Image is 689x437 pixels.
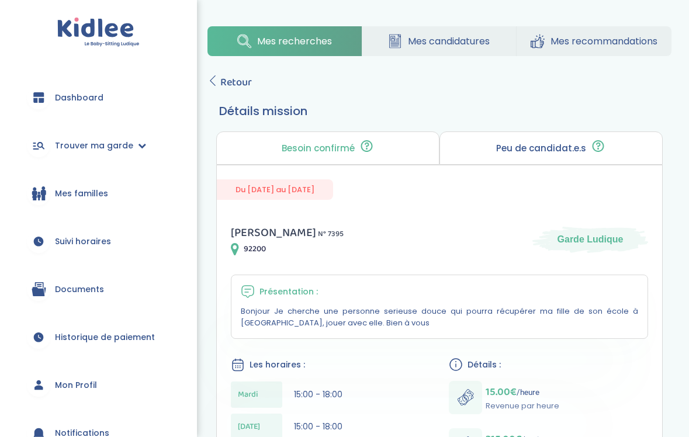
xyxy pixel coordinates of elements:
a: Suivi horaires [18,220,179,262]
span: [DATE] [238,421,260,433]
span: Suivi horaires [55,235,111,248]
span: 92200 [244,243,266,255]
span: Retour [220,74,252,91]
span: 15.00€ [486,384,517,400]
span: Mes recherches [257,34,332,48]
h3: Détails mission [219,102,660,120]
a: Historique de paiement [18,316,179,358]
span: Historique de paiement [55,331,155,344]
span: 15:00 - 18:00 [294,421,342,432]
a: Trouver ma garde [18,124,179,167]
span: [PERSON_NAME] [231,223,316,242]
span: Mardi [238,389,258,401]
span: Présentation : [259,286,318,298]
span: Mes recommandations [550,34,657,48]
a: Mes recherches [207,26,362,56]
span: Du [DATE] au [DATE] [217,179,333,200]
a: Mon Profil [18,364,179,406]
img: logo.svg [57,18,140,47]
span: Dashboard [55,92,103,104]
span: Détails : [468,359,501,371]
a: Mes candidatures [362,26,517,56]
a: Mes recommandations [517,26,671,56]
span: 15:00 - 18:00 [294,389,342,400]
span: N° 7395 [318,228,344,240]
span: Garde Ludique [558,233,624,246]
span: Les horaires : [250,359,305,371]
p: /heure [486,384,559,400]
a: Mes familles [18,172,179,214]
a: Retour [207,74,252,91]
p: Besoin confirmé [282,144,355,153]
p: Bonjour Je cherche une personne serieuse douce qui pourra récupérer ma fille de son école à [GEOG... [241,306,638,329]
span: Mon Profil [55,379,97,391]
span: Documents [55,283,104,296]
a: Dashboard [18,77,179,119]
span: Trouver ma garde [55,140,133,152]
a: Documents [18,268,179,310]
p: Peu de candidat.e.s [496,144,586,153]
p: Revenue par heure [486,400,559,412]
span: Mes candidatures [408,34,490,48]
span: Mes familles [55,188,108,200]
